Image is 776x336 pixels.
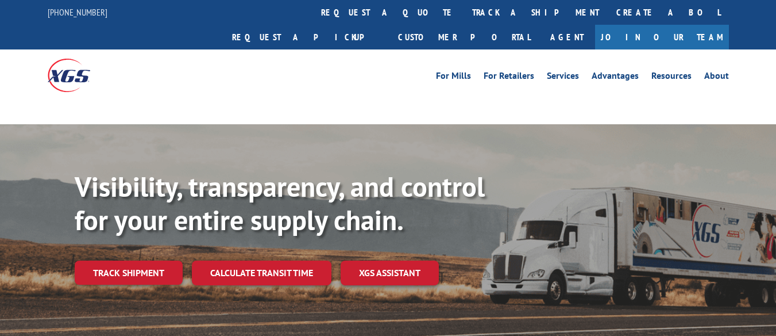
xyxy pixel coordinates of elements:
[592,71,639,84] a: Advantages
[223,25,389,49] a: Request a pickup
[75,261,183,285] a: Track shipment
[389,25,539,49] a: Customer Portal
[484,71,534,84] a: For Retailers
[341,261,439,285] a: XGS ASSISTANT
[192,261,331,285] a: Calculate transit time
[651,71,692,84] a: Resources
[75,169,485,238] b: Visibility, transparency, and control for your entire supply chain.
[48,6,107,18] a: [PHONE_NUMBER]
[595,25,729,49] a: Join Our Team
[539,25,595,49] a: Agent
[436,71,471,84] a: For Mills
[547,71,579,84] a: Services
[704,71,729,84] a: About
